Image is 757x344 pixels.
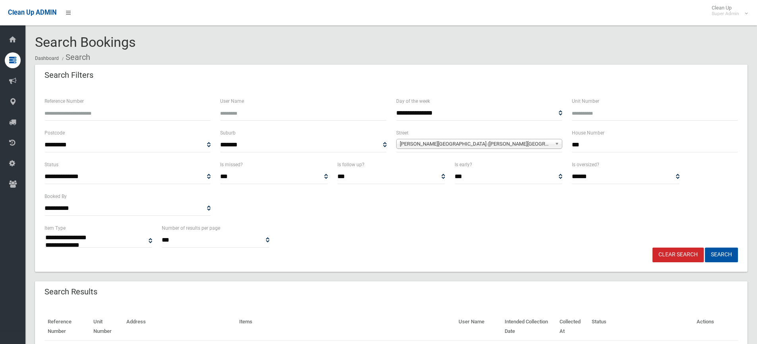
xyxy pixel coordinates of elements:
label: Is missed? [220,160,243,169]
label: Number of results per page [162,224,220,233]
label: Suburb [220,129,236,137]
th: Intended Collection Date [501,313,556,340]
label: Day of the week [396,97,430,106]
label: Item Type [45,224,66,233]
label: Street [396,129,409,137]
th: Status [589,313,693,340]
button: Search [705,248,738,262]
label: Is early? [455,160,472,169]
th: Collected At [556,313,589,340]
th: Actions [693,313,738,340]
span: [PERSON_NAME][GEOGRAPHIC_DATA] ([PERSON_NAME][GEOGRAPHIC_DATA]) [400,139,552,149]
small: Super Admin [712,11,739,17]
label: House Number [572,129,604,137]
label: Is oversized? [572,160,599,169]
header: Search Filters [35,67,103,83]
label: Postcode [45,129,65,137]
span: Clean Up ADMIN [8,9,56,16]
a: Dashboard [35,56,59,61]
li: Search [60,50,90,65]
th: Address [123,313,236,340]
th: Items [236,313,455,340]
label: Unit Number [572,97,599,106]
a: Clear Search [652,248,704,262]
label: Is follow up? [337,160,364,169]
label: Reference Number [45,97,84,106]
header: Search Results [35,284,107,300]
label: Booked By [45,192,67,201]
span: Search Bookings [35,34,136,50]
th: Reference Number [45,313,90,340]
label: Status [45,160,58,169]
span: Clean Up [708,5,747,17]
label: User Name [220,97,244,106]
th: User Name [455,313,502,340]
th: Unit Number [90,313,123,340]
